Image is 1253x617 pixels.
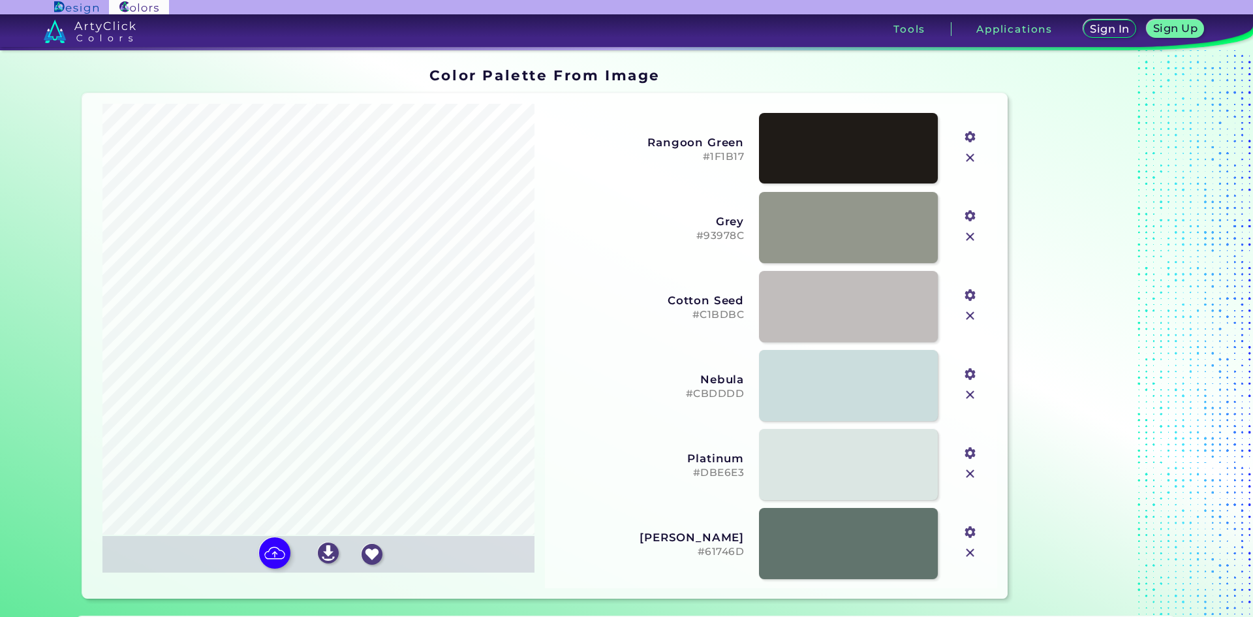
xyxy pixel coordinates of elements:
h5: #DBE6E3 [555,467,745,479]
h3: Tools [893,24,925,34]
h3: Nebula [555,373,745,386]
h3: Cotton Seed [555,294,745,307]
h3: Grey [555,215,745,228]
h5: #61746D [555,546,745,558]
h5: Sign Up [1155,24,1196,33]
a: Sign Up [1149,21,1201,37]
h3: Platinum [555,452,745,465]
img: icon_favourite_white.svg [362,544,382,565]
h3: Rangoon Green [555,136,745,149]
img: icon_close.svg [962,466,979,483]
h5: #CBDDDD [555,388,745,400]
img: icon_close.svg [962,308,979,324]
h5: #93978C [555,230,745,242]
h5: Sign In [1092,24,1127,34]
img: icon_close.svg [962,387,979,403]
h5: #1F1B17 [555,151,745,163]
img: icon_close.svg [962,545,979,562]
img: icon_close.svg [962,150,979,166]
a: Sign In [1086,21,1134,37]
img: icon_close.svg [962,229,979,245]
h5: #C1BDBC [555,309,745,321]
img: ArtyClick Design logo [54,1,98,14]
img: icon_download_white.svg [318,543,339,563]
img: icon picture [259,537,290,569]
h1: Color Palette From Image [429,65,660,85]
img: logo_artyclick_colors_white.svg [44,20,136,43]
h3: [PERSON_NAME] [555,531,745,544]
h3: Applications [976,24,1053,34]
